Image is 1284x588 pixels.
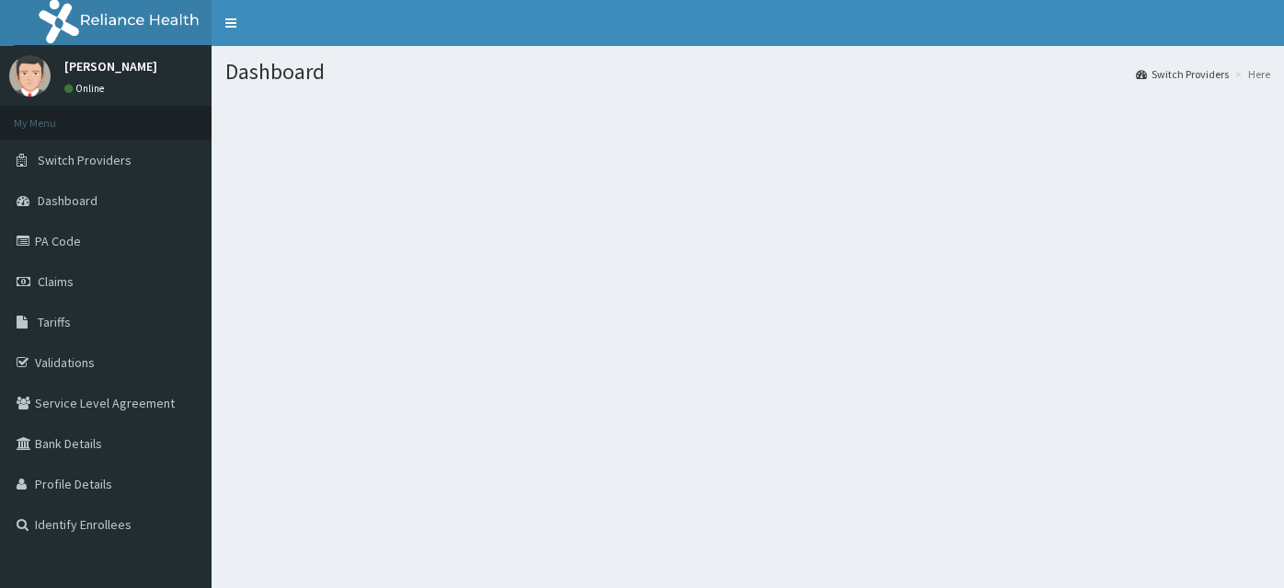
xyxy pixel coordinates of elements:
[64,60,157,73] p: [PERSON_NAME]
[38,152,132,168] span: Switch Providers
[38,314,71,330] span: Tariffs
[1231,66,1270,82] li: Here
[38,273,74,290] span: Claims
[225,60,1270,84] h1: Dashboard
[38,192,97,209] span: Dashboard
[1136,66,1229,82] a: Switch Providers
[9,55,51,97] img: User Image
[64,82,109,95] a: Online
